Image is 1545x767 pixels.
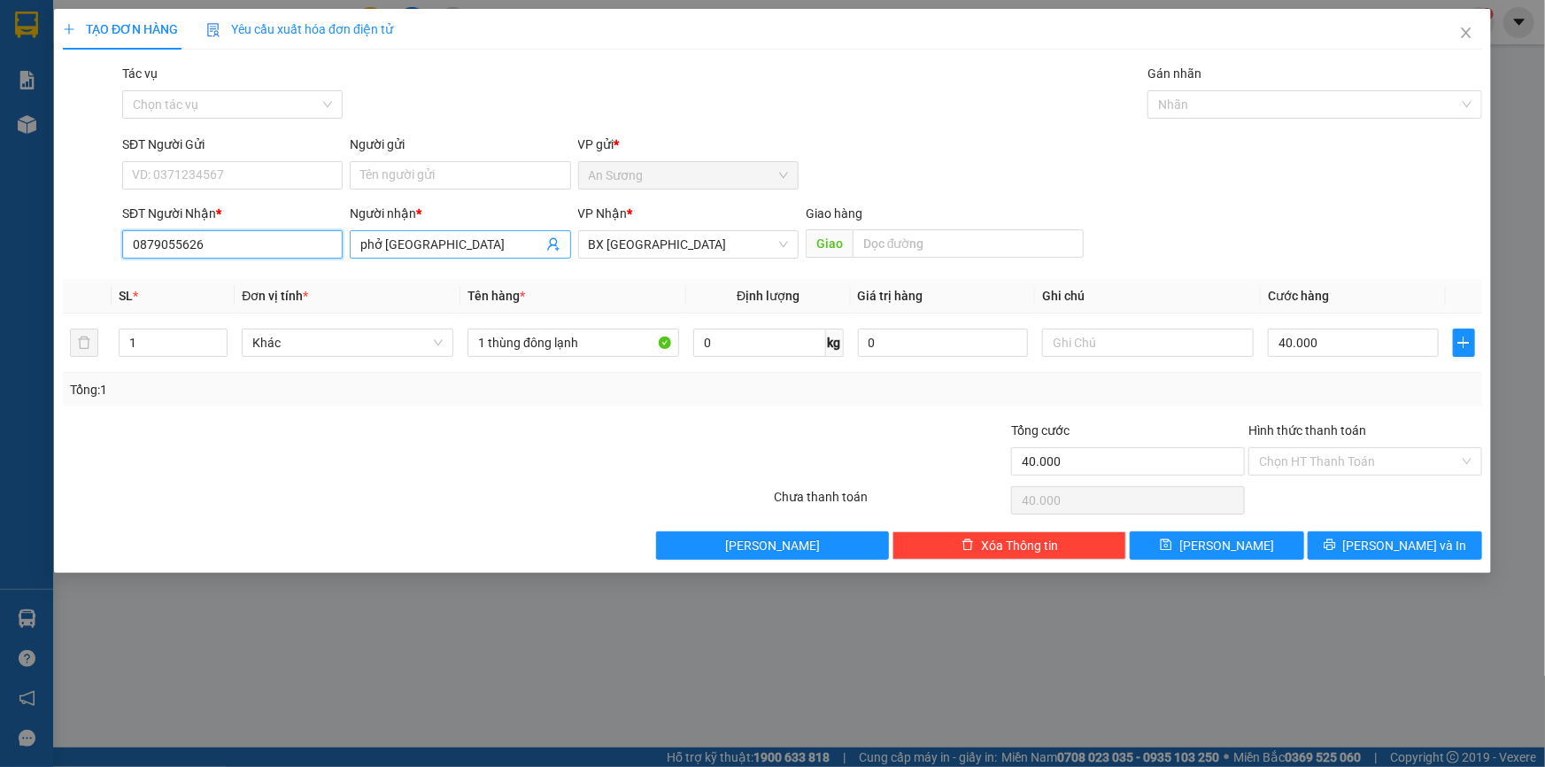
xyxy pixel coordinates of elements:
span: Tổng cước [1011,423,1070,438]
button: save[PERSON_NAME] [1130,531,1304,560]
span: VP Nhận [578,206,628,221]
label: Gán nhãn [1147,66,1201,81]
input: Dọc đường [853,229,1084,258]
input: Ghi Chú [1042,329,1254,357]
span: close [1459,26,1473,40]
div: Tổng: 1 [70,380,597,399]
span: [PERSON_NAME] [1179,536,1274,555]
span: Đơn vị tính [242,289,308,303]
img: icon [206,23,220,37]
button: deleteXóa Thông tin [892,531,1126,560]
label: Tác vụ [122,66,158,81]
span: Tên hàng [467,289,525,303]
div: Chưa thanh toán [773,487,1010,518]
button: plus [1453,329,1475,357]
span: plus [63,23,75,35]
span: Định lượng [737,289,800,303]
span: Xóa Thông tin [981,536,1058,555]
span: Giá trị hàng [858,289,923,303]
span: save [1160,538,1172,553]
div: SĐT Người Gửi [122,135,343,154]
button: Close [1441,9,1491,58]
div: Người gửi [350,135,570,154]
button: printer[PERSON_NAME] và In [1308,531,1482,560]
span: user-add [546,237,560,252]
span: plus [1454,336,1474,350]
button: delete [70,329,98,357]
span: [PERSON_NAME] [725,536,820,555]
input: 0 [858,329,1029,357]
span: Giao [806,229,853,258]
label: Hình thức thanh toán [1248,423,1366,438]
span: kg [826,329,844,357]
input: VD: Bàn, Ghế [467,329,679,357]
div: SĐT Người Nhận [122,204,343,223]
span: BX Tân Châu [589,231,788,258]
span: [PERSON_NAME] và In [1343,536,1467,555]
span: Cước hàng [1268,289,1329,303]
span: An Sương [589,162,788,189]
span: Khác [252,329,443,356]
th: Ghi chú [1035,279,1261,314]
span: Giao hàng [806,206,862,221]
span: delete [962,538,974,553]
span: Yêu cầu xuất hóa đơn điện tử [206,22,393,36]
div: Người nhận [350,204,570,223]
div: VP gửi [578,135,799,154]
span: printer [1324,538,1336,553]
span: TẠO ĐƠN HÀNG [63,22,178,36]
span: SL [119,289,133,303]
button: [PERSON_NAME] [656,531,890,560]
